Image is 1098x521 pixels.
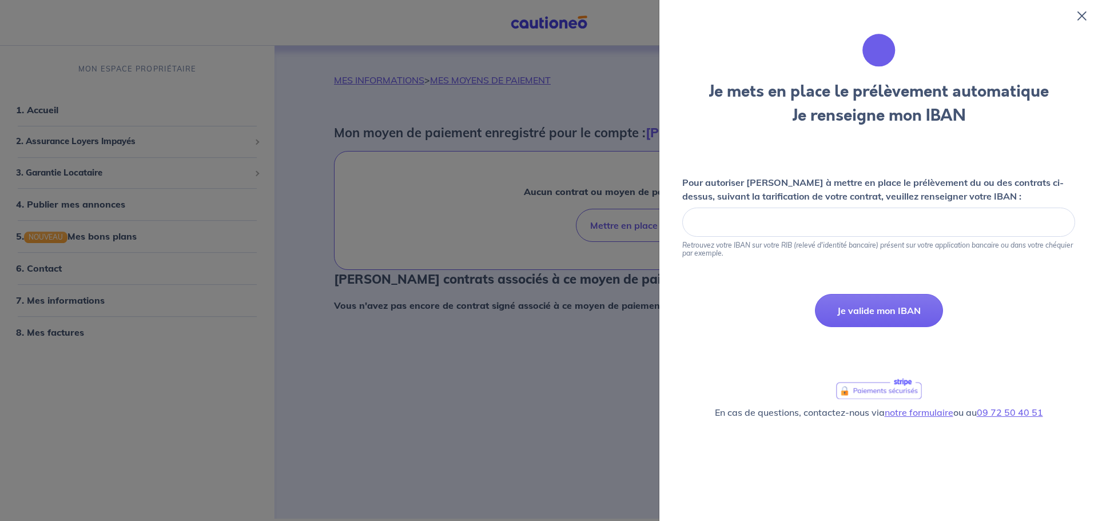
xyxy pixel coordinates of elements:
[697,217,1061,227] iframe: Cadre sécurisé pour la saisie de l'IBAN
[682,176,1075,203] label: Pour autoriser [PERSON_NAME] à mettre en place le prélèvement du ou des contrats ci-dessus, suiva...
[856,27,902,73] img: illu_credit_card.svg
[836,378,922,399] img: logo-stripe
[815,294,943,327] button: Je valide mon IBAN
[977,407,1043,418] a: 09 72 50 40 51
[682,241,1073,257] em: Retrouvez votre IBAN sur votre RIB (relevé d'identité bancaire) présent sur votre application ban...
[885,407,953,418] a: notre formulaire
[682,404,1075,420] p: En cas de questions, contactez-nous via ou au
[709,106,1049,126] h3: Je renseigne mon IBAN
[709,82,1049,102] h3: Je mets en place le prélèvement automatique
[836,377,922,400] a: logo-stripe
